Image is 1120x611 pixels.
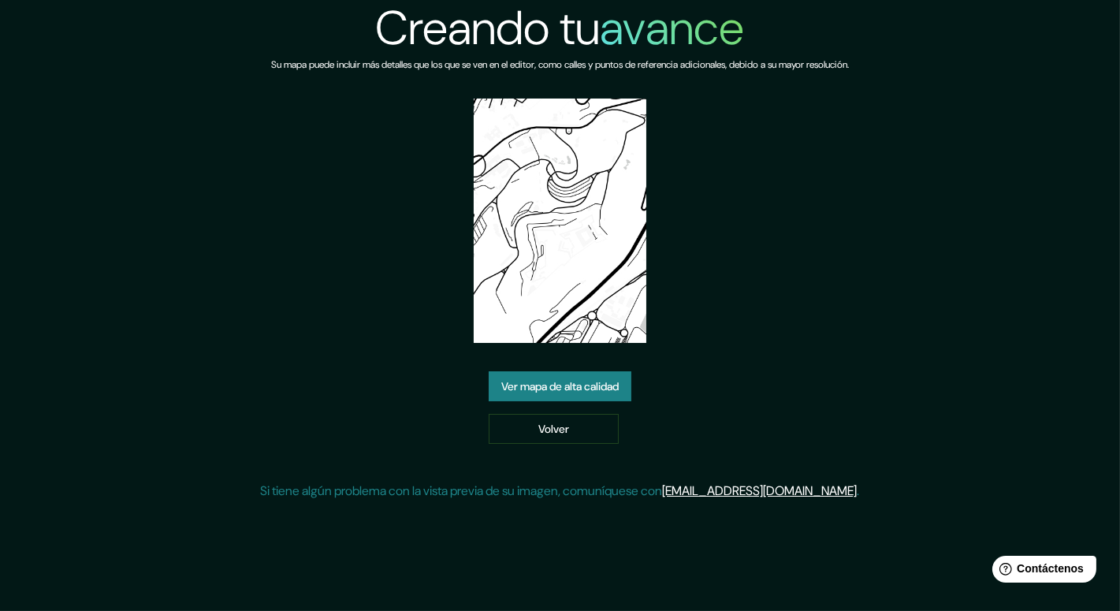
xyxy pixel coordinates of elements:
img: vista previa del mapa creado [474,99,646,343]
font: . [858,482,860,499]
iframe: Lanzador de widgets de ayuda [980,550,1103,594]
a: Volver [489,414,619,444]
font: Volver [538,422,569,436]
font: Ver mapa de alta calidad [501,379,619,393]
font: Su mapa puede incluir más detalles que los que se ven en el editor, como calles y puntos de refer... [271,58,849,71]
a: [EMAIL_ADDRESS][DOMAIN_NAME] [663,482,858,499]
a: Ver mapa de alta calidad [489,371,631,401]
font: Si tiene algún problema con la vista previa de su imagen, comuníquese con [261,482,663,499]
